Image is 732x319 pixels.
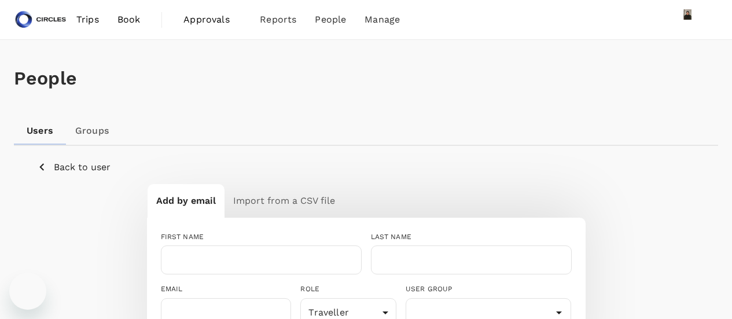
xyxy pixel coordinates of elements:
img: Azizi Ratna Yulis Mohd Zin [676,8,700,31]
span: Approvals [183,13,241,27]
a: Groups [66,117,118,145]
div: LAST NAME [371,232,572,243]
span: Trips [76,13,99,27]
p: Back to user [54,160,111,174]
iframe: Button to launch messaging window, conversation in progress [9,273,46,310]
span: Manage [365,13,400,27]
div: EMAIL [161,284,292,295]
span: Reports [260,13,296,27]
div: FIRST NAME [161,232,362,243]
span: Book [117,13,141,27]
div: USER GROUP [406,284,572,295]
span: People [315,13,346,27]
img: Circles [14,7,67,32]
div: ROLE [300,284,396,295]
button: Back to user [37,160,111,174]
a: Users [14,117,66,145]
h6: Import from a CSV file [233,193,335,209]
h1: People [14,68,718,89]
h6: Add by email [156,193,216,209]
